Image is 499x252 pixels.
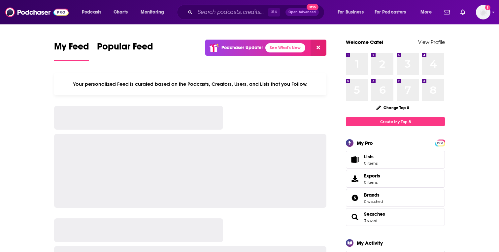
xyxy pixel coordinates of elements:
span: More [420,8,432,17]
span: Exports [364,173,380,179]
a: Searches [348,212,361,222]
a: My Feed [54,41,89,61]
span: Lists [348,155,361,164]
span: Monitoring [141,8,164,17]
a: Show notifications dropdown [458,7,468,18]
button: Open AdvancedNew [285,8,319,16]
span: 0 items [364,161,378,166]
span: Brands [364,192,380,198]
a: Popular Feed [97,41,153,61]
span: ⌘ K [268,8,280,16]
a: View Profile [418,39,445,45]
a: Charts [109,7,132,17]
button: open menu [416,7,440,17]
a: Searches [364,211,385,217]
img: Podchaser - Follow, Share and Rate Podcasts [5,6,69,18]
a: PRO [436,140,444,145]
a: Exports [346,170,445,188]
button: open menu [136,7,173,17]
a: Brands [364,192,383,198]
div: Search podcasts, credits, & more... [183,5,331,20]
div: My Pro [357,140,373,146]
a: Show notifications dropdown [441,7,452,18]
span: Brands [346,189,445,207]
svg: Add a profile image [485,5,490,10]
a: See What's New [265,43,305,52]
span: Lists [364,154,378,160]
button: Show profile menu [476,5,490,19]
a: Create My Top 8 [346,117,445,126]
a: Welcome Cate! [346,39,383,45]
p: Podchaser Update! [221,45,263,50]
a: 0 watched [364,199,383,204]
span: Charts [114,8,128,17]
span: Searches [346,208,445,226]
span: 0 items [364,180,380,185]
a: 3 saved [364,218,377,223]
span: Open Advanced [288,11,316,14]
div: Your personalized Feed is curated based on the Podcasts, Creators, Users, and Lists that you Follow. [54,73,326,95]
span: Exports [348,174,361,183]
span: Popular Feed [97,41,153,56]
span: For Business [338,8,364,17]
a: Lists [346,151,445,169]
input: Search podcasts, credits, & more... [195,7,268,17]
button: open menu [77,7,110,17]
span: Logged in as catefess [476,5,490,19]
span: New [307,4,318,10]
span: My Feed [54,41,89,56]
div: My Activity [357,240,383,246]
span: Podcasts [82,8,101,17]
img: User Profile [476,5,490,19]
span: Lists [364,154,374,160]
a: Brands [348,193,361,203]
button: Change Top 8 [372,104,413,112]
span: For Podcasters [375,8,406,17]
button: open menu [370,7,416,17]
button: open menu [333,7,372,17]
